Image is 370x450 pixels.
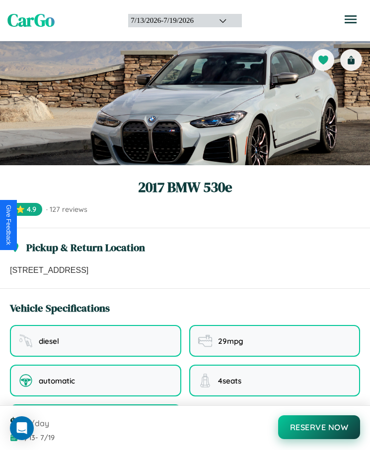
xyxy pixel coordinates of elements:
[198,374,212,387] img: seating
[198,334,212,348] img: fuel efficiency
[10,264,360,276] p: [STREET_ADDRESS]
[10,301,110,315] h3: Vehicle Specifications
[30,418,49,428] span: /day
[10,177,360,197] h1: 2017 BMW 530e
[131,16,207,25] div: 7 / 13 / 2026 - 7 / 19 / 2026
[19,334,33,348] img: fuel type
[21,433,55,442] span: 7 / 13 - 7 / 19
[39,376,75,386] span: automatic
[39,336,59,346] span: diesel
[10,414,28,430] span: $ 80
[10,203,42,216] span: ⭐ 4.9
[278,415,361,439] button: Reserve Now
[10,416,34,440] div: Open Intercom Messenger
[218,376,241,386] span: 4 seats
[46,205,87,214] span: · 127 reviews
[5,205,12,245] div: Give Feedback
[218,336,243,346] span: 29 mpg
[7,8,55,32] span: CarGo
[26,240,145,255] h3: Pickup & Return Location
